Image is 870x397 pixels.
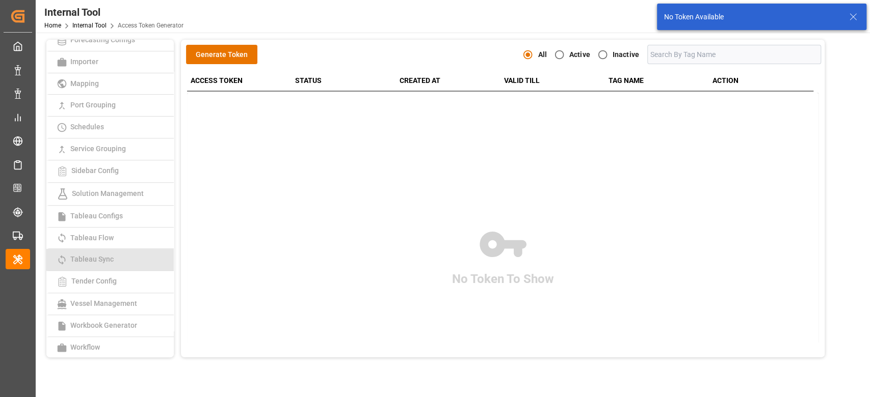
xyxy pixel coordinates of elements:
div: Internal Tool [44,5,183,20]
a: Service Grouping [46,138,174,160]
th: ACCESS TOKEN [187,71,292,91]
th: STATUS [292,71,396,91]
span: Service Grouping [67,145,129,153]
a: Port Grouping [46,95,174,117]
span: Solution Management [69,189,147,197]
strong: Active [569,50,590,59]
a: Vessel Management [46,293,174,315]
a: Importer [46,51,174,73]
strong: All [538,50,546,59]
a: Solution Management [46,183,174,206]
a: Tender Config [46,271,174,293]
span: Schedules [67,123,107,131]
a: Workflow [46,337,174,358]
div: No Token Available [664,12,839,22]
span: Workflow [67,343,103,351]
th: VALID TILL [500,71,604,91]
span: Tableau Sync [67,255,117,263]
a: Forecasting Configs [46,30,174,51]
th: CREATED AT [396,71,500,91]
strong: Inactive [613,50,639,59]
span: Forecasting Configs [67,36,138,44]
span: Tableau Flow [67,234,117,242]
span: Vessel Management [67,299,140,307]
span: Tender Config [68,277,120,285]
span: Port Grouping [67,101,119,109]
th: TAG NAME [604,71,709,91]
a: Schedules [46,117,174,138]
a: Internal Tool [72,22,107,29]
span: Importer [67,58,101,66]
a: Tableau Flow [46,228,174,249]
span: Sidebar Config [68,166,122,175]
a: Mapping [46,73,174,95]
a: Tableau Configs [46,206,174,228]
button: Generate Token [186,45,257,64]
p: No Token To Show [452,270,554,288]
a: Sidebar Config [46,160,174,183]
input: Search By Tag Name [647,45,821,64]
span: Mapping [67,79,102,88]
a: Tableau Sync [46,249,174,271]
th: ACTION [709,71,813,91]
span: Workbook Generator [67,321,140,329]
span: Tableau Configs [67,212,126,220]
a: Workbook Generator [46,315,174,337]
a: Home [44,22,61,29]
